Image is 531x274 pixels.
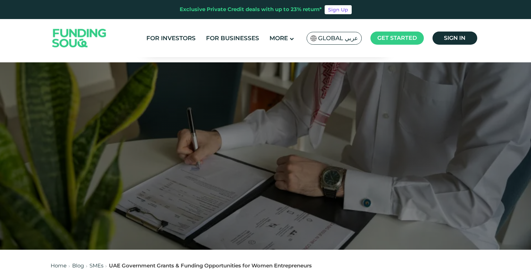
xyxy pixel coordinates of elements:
[377,35,417,41] span: Get started
[180,6,322,14] div: Exclusive Private Credit deals with up to 23% return*
[269,35,288,42] span: More
[310,35,317,41] img: SA Flag
[45,21,113,56] img: Logo
[444,35,465,41] span: Sign in
[89,262,103,269] a: SMEs
[325,5,352,14] a: Sign Up
[51,262,67,269] a: Home
[72,262,84,269] a: Blog
[318,34,358,42] span: Global عربي
[204,33,261,44] a: For Businesses
[432,32,477,45] a: Sign in
[109,262,312,270] div: UAE Government Grants & Funding Opportunities for Women Entrepreneurs
[145,33,197,44] a: For Investors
